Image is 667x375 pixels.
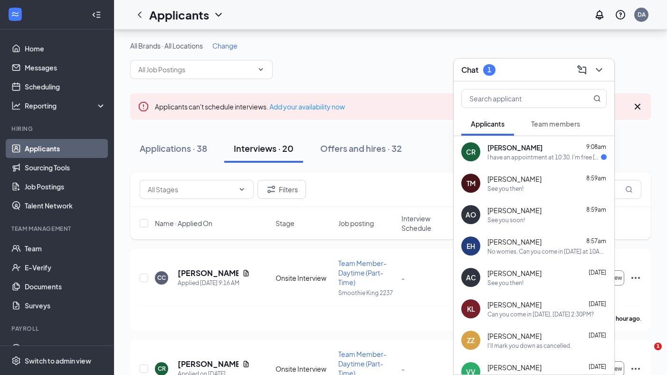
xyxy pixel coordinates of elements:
[11,225,104,233] div: Team Management
[25,158,106,177] a: Sourcing Tools
[487,143,543,152] span: [PERSON_NAME]
[487,185,524,193] div: See you then!
[25,277,106,296] a: Documents
[630,363,641,375] svg: Ellipses
[638,10,646,19] div: DA
[487,237,542,247] span: [PERSON_NAME]
[158,365,166,373] div: CR
[591,62,607,78] button: ChevronDown
[134,9,145,20] svg: ChevronLeft
[593,95,601,102] svg: MagnifyingGlass
[487,66,491,74] div: 1
[586,237,606,245] span: 8:57am
[25,139,106,158] a: Applicants
[25,39,106,58] a: Home
[401,274,405,282] span: -
[574,62,590,78] button: ComposeMessage
[467,178,476,188] div: TM
[149,7,209,23] h1: Applicants
[487,363,542,372] span: [PERSON_NAME]
[25,356,91,365] div: Switch to admin view
[531,119,580,128] span: Team members
[242,269,250,277] svg: Document
[257,66,265,73] svg: ChevronDown
[11,101,21,110] svg: Analysis
[466,273,476,282] div: AC
[467,336,475,345] div: ZZ
[632,101,643,112] svg: Cross
[593,64,605,76] svg: ChevronDown
[148,184,234,195] input: All Stages
[25,196,106,215] a: Talent Network
[487,206,542,215] span: [PERSON_NAME]
[25,239,106,258] a: Team
[401,365,405,373] span: -
[276,273,333,283] div: Onsite Interview
[467,241,475,251] div: EH
[487,310,594,318] div: Can you come in [DATE], [DATE] 2:30PM?
[487,216,525,224] div: See you soon!
[586,175,606,182] span: 8:59am
[589,363,606,370] span: [DATE]
[487,247,607,256] div: No worries. Can you come in [DATE] at 10AM?
[487,279,524,287] div: See you then!
[401,214,459,233] span: Interview Schedule
[138,101,149,112] svg: Error
[338,289,396,297] p: Smoothie King 2237
[586,206,606,213] span: 8:59am
[462,89,574,108] input: Search applicant
[276,218,295,228] span: Stage
[487,331,542,341] span: [PERSON_NAME]
[92,10,101,20] svg: Collapse
[338,259,387,286] span: Team Member-Daytime (Part-Time)
[654,343,662,350] span: 1
[234,142,294,154] div: Interviews · 20
[25,296,106,315] a: Surveys
[155,102,345,111] span: Applicants can't schedule interviews.
[615,9,626,20] svg: QuestionInfo
[338,218,374,228] span: Job posting
[608,315,640,322] b: an hour ago
[178,268,238,278] h5: [PERSON_NAME]
[140,142,207,154] div: Applications · 38
[466,147,476,157] div: CR
[487,174,542,184] span: [PERSON_NAME]
[625,186,633,193] svg: MagnifyingGlass
[466,210,476,219] div: AO
[320,142,402,154] div: Offers and hires · 32
[589,332,606,339] span: [DATE]
[25,258,106,277] a: E-Verify
[25,58,106,77] a: Messages
[25,77,106,96] a: Scheduling
[594,9,605,20] svg: Notifications
[138,64,253,75] input: All Job Postings
[635,343,657,365] iframe: Intercom live chat
[461,65,478,75] h3: Chat
[467,304,475,314] div: KL
[487,300,542,309] span: [PERSON_NAME]
[238,186,246,193] svg: ChevronDown
[586,143,606,150] span: 9:08am
[487,153,601,161] div: I have an appointment at 10:30. I'm free [DATE]
[269,102,345,111] a: Add your availability now
[178,359,238,369] h5: [PERSON_NAME]
[212,41,238,50] span: Change
[130,41,203,50] span: All Brands · All Locations
[471,119,505,128] span: Applicants
[630,272,641,284] svg: Ellipses
[266,184,277,195] svg: Filter
[213,9,224,20] svg: ChevronDown
[25,101,106,110] div: Reporting
[178,278,250,288] div: Applied [DATE] 9:16 AM
[11,125,104,133] div: Hiring
[157,274,166,282] div: CC
[257,180,306,199] button: Filter Filters
[11,325,104,333] div: Payroll
[10,10,20,19] svg: WorkstreamLogo
[589,300,606,307] span: [DATE]
[487,268,542,278] span: [PERSON_NAME]
[11,356,21,365] svg: Settings
[155,218,212,228] span: Name · Applied On
[589,269,606,276] span: [DATE]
